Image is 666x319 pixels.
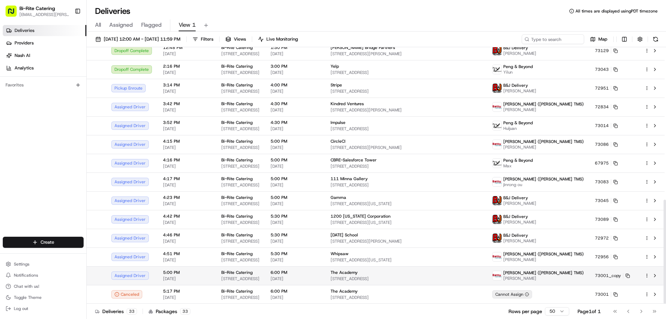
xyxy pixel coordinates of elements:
button: 72972 [595,235,618,241]
span: [PERSON_NAME] [503,219,536,225]
img: 1736555255976-a54dd68f-1ca7-489b-9aae-adbdc363a1c4 [14,108,19,114]
span: API Documentation [66,155,111,162]
span: [STREET_ADDRESS] [221,220,259,225]
img: profile_bj_cartwheel_2man.png [493,84,502,93]
h1: Deliveries [95,6,130,17]
span: 4:30 PM [271,120,319,125]
span: [STREET_ADDRESS][PERSON_NAME] [331,145,481,150]
span: [STREET_ADDRESS] [221,276,259,282]
span: [PERSON_NAME] [503,144,584,150]
span: [DATE] [271,145,319,150]
span: B&J Delivery [503,195,528,201]
span: [PERSON_NAME] [503,257,584,262]
div: 33 [127,308,137,314]
span: [STREET_ADDRESS] [221,51,259,57]
span: 4:46 PM [163,232,210,238]
span: Create [41,239,54,245]
span: Flagged [141,21,162,29]
span: [DATE] [163,89,210,94]
span: 3:42 PM [163,101,210,107]
button: Chat with us! [3,282,84,291]
span: Whipsaw [331,251,349,257]
span: 5:17 PM [163,288,210,294]
button: 67975 [595,160,618,166]
button: Canceled [111,290,142,299]
span: 5:00 PM [271,195,319,200]
span: [DATE] [271,276,319,282]
span: 73129 [595,48,609,53]
span: [PERSON_NAME] [503,51,536,56]
span: Map [598,36,607,42]
span: 73001 [595,292,609,297]
span: Bi-Rite Catering [221,82,253,88]
span: [PERSON_NAME] [503,88,536,94]
div: Cannot Assign [492,290,532,299]
span: [STREET_ADDRESS] [331,126,481,132]
button: Bi-Rite Catering [19,5,55,12]
span: Bi-Rite Catering [221,195,253,200]
div: Past conversations [7,90,46,96]
span: 5:30 PM [271,232,319,238]
div: Favorites [3,79,84,91]
span: 72972 [595,235,609,241]
span: [DATE] School [331,232,358,238]
span: Bi-Rite Catering [221,213,253,219]
button: 72834 [595,104,618,110]
span: [STREET_ADDRESS] [221,163,259,169]
button: Live Monitoring [255,34,301,44]
div: Deliveries [95,308,137,315]
span: Settings [14,261,29,267]
span: [DATE] [271,51,319,57]
span: [DATE] [163,126,210,132]
span: Peng & Beyond [503,64,533,69]
span: 73001_copy [595,273,621,278]
button: Settings [3,259,84,269]
button: Map [587,34,610,44]
span: 5:30 PM [271,251,319,257]
span: Filters [201,36,213,42]
span: [PERSON_NAME] [503,201,536,206]
div: 💻 [59,156,64,161]
span: • [58,126,60,132]
span: 73089 [595,217,609,222]
span: Log out [14,306,28,311]
span: [DATE] [163,220,210,225]
span: 72951 [595,85,609,91]
span: 4:17 PM [163,176,210,182]
span: Live Monitoring [266,36,298,42]
span: 5:00 PM [271,176,319,182]
img: profile_peng_cartwheel.jpg [493,121,502,130]
span: 9:05 AM [61,108,78,113]
div: 33 [180,308,190,314]
button: 73129 [595,48,618,53]
span: 73083 [595,179,609,185]
span: [EMAIL_ADDRESS][PERSON_NAME][DOMAIN_NAME] [19,12,69,17]
span: [DATE] [163,145,210,150]
span: [STREET_ADDRESS][PERSON_NAME] [331,238,481,244]
span: All times are displayed using PDT timezone [575,8,658,14]
span: Analytics [15,65,34,71]
img: profile_peng_cartwheel.jpg [493,65,502,74]
img: profile_bj_cartwheel_2man.png [493,234,502,243]
span: [DATE] [163,182,210,188]
span: 1:30 PM [271,45,319,50]
p: Rows per page [509,308,542,315]
span: [STREET_ADDRESS] [221,182,259,188]
button: Toggle Theme [3,293,84,302]
span: [STREET_ADDRESS] [221,126,259,132]
span: 5:00 PM [271,138,319,144]
span: 4:16 PM [163,157,210,163]
button: 73089 [595,217,618,222]
span: Peng & Beyond [503,120,533,126]
button: See all [108,89,126,97]
span: Kindred Ventures [331,101,364,107]
span: 67975 [595,160,609,166]
span: [STREET_ADDRESS] [331,276,481,282]
span: [PERSON_NAME] ([PERSON_NAME] TMS) [503,270,584,276]
span: 4:23 PM [163,195,210,200]
span: B&J Delivery [503,83,528,88]
button: Refresh [651,34,660,44]
span: [PERSON_NAME] ([PERSON_NAME] TMS) [503,251,584,257]
span: 73045 [595,198,609,203]
span: [PERSON_NAME] ([PERSON_NAME] TMS) [503,101,584,107]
